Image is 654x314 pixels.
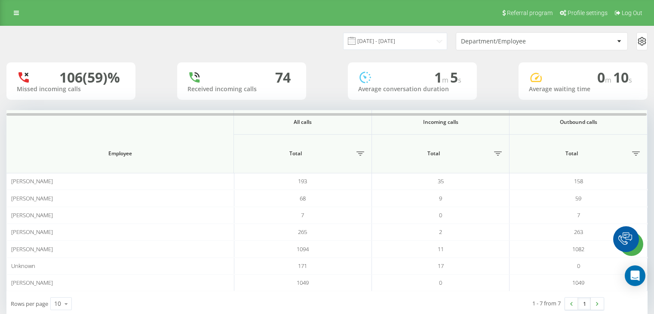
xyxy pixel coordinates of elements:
span: All calls [245,119,361,126]
span: 0 [577,262,580,270]
span: Total [238,150,353,157]
div: Open Intercom Messenger [625,265,645,286]
span: m [442,75,450,85]
div: Missed incoming calls [17,86,125,93]
span: 1082 [572,245,584,253]
span: 171 [298,262,307,270]
span: 9 [439,194,442,202]
span: 1049 [297,279,309,286]
div: 74 [275,69,291,86]
span: Employee [21,150,218,157]
span: 10 [613,68,632,86]
span: s [458,75,461,85]
span: 0 [597,68,613,86]
div: Average conversation duration [358,86,467,93]
span: 17 [438,262,444,270]
span: 158 [574,177,583,185]
span: 1 [434,68,450,86]
span: 59 [575,194,581,202]
span: Incoming calls [383,119,499,126]
span: 1049 [572,279,584,286]
div: 1 - 7 from 7 [532,299,561,308]
span: 0 [439,279,442,286]
span: Total [376,150,491,157]
div: 106 (59)% [59,69,120,86]
span: 193 [298,177,307,185]
span: Rows per page [11,300,48,308]
span: [PERSON_NAME] [11,279,53,286]
span: 265 [298,228,307,236]
div: Average waiting time [529,86,637,93]
span: [PERSON_NAME] [11,228,53,236]
span: 35 [438,177,444,185]
div: 10 [54,299,61,308]
span: Profile settings [568,9,608,16]
span: 68 [300,194,306,202]
span: Log Out [622,9,642,16]
span: m [605,75,613,85]
span: 1094 [297,245,309,253]
span: 7 [301,211,304,219]
span: Referral program [507,9,553,16]
span: 263 [574,228,583,236]
span: 5 [450,68,461,86]
span: s [629,75,632,85]
span: [PERSON_NAME] [11,211,53,219]
span: [PERSON_NAME] [11,194,53,202]
span: [PERSON_NAME] [11,177,53,185]
a: 1 [578,298,591,310]
span: 0 [439,211,442,219]
span: 2 [439,228,442,236]
span: 11 [438,245,444,253]
span: Outbound calls [520,119,636,126]
span: Total [514,150,629,157]
div: Received incoming calls [187,86,296,93]
span: [PERSON_NAME] [11,245,53,253]
div: Department/Employee [461,38,564,45]
span: 7 [577,211,580,219]
span: Unknown [11,262,35,270]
